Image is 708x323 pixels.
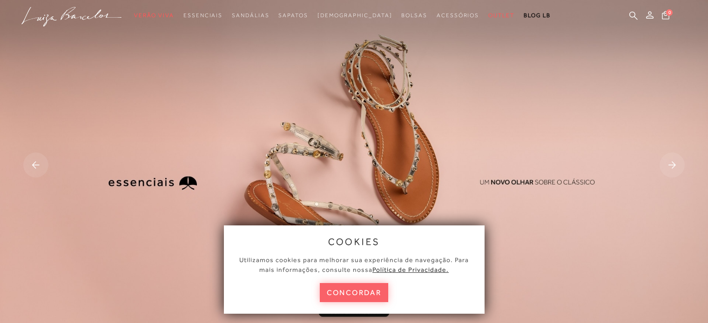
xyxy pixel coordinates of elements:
a: noSubCategoriesText [183,7,223,24]
span: Sandálias [232,12,269,19]
a: noSubCategoriesText [232,7,269,24]
a: noSubCategoriesText [401,7,427,24]
span: Bolsas [401,12,427,19]
span: cookies [328,237,380,247]
span: Outlet [488,12,514,19]
a: noSubCategoriesText [488,7,514,24]
span: BLOG LB [524,12,551,19]
button: concordar [320,283,389,302]
span: Sapatos [278,12,308,19]
span: [DEMOGRAPHIC_DATA] [317,12,392,19]
a: Política de Privacidade. [372,266,449,273]
a: noSubCategoriesText [278,7,308,24]
span: Verão Viva [134,12,174,19]
span: Acessórios [437,12,479,19]
a: BLOG LB [524,7,551,24]
a: noSubCategoriesText [437,7,479,24]
span: 0 [666,9,673,16]
span: Essenciais [183,12,223,19]
span: Utilizamos cookies para melhorar sua experiência de navegação. Para mais informações, consulte nossa [239,256,469,273]
a: noSubCategoriesText [317,7,392,24]
a: noSubCategoriesText [134,7,174,24]
button: 0 [659,10,672,23]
